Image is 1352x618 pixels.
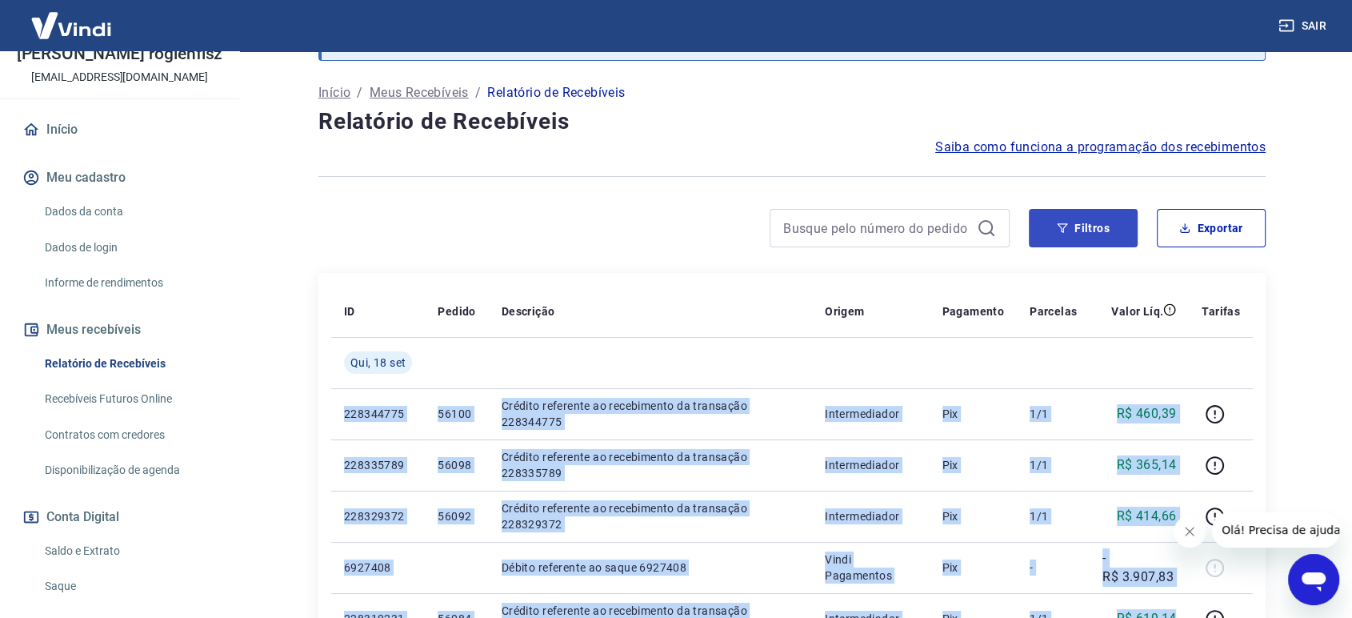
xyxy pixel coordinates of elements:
p: ID [344,303,355,319]
input: Busque pelo número do pedido [783,216,970,240]
a: Relatório de Recebíveis [38,347,220,380]
p: Crédito referente ao recebimento da transação 228329372 [502,500,799,532]
h4: Relatório de Recebíveis [318,106,1266,138]
p: / [357,83,362,102]
p: Crédito referente ao recebimento da transação 228344775 [502,398,799,430]
a: Disponibilização de agenda [38,454,220,487]
p: Crédito referente ao recebimento da transação 228335789 [502,449,799,481]
p: Pix [942,560,1005,576]
p: Pix [942,508,1005,524]
iframe: Botão para abrir a janela de mensagens [1288,554,1339,605]
p: 228329372 [344,508,412,524]
button: Meu cadastro [19,160,220,195]
a: Dados de login [38,231,220,264]
p: - [1030,560,1077,576]
iframe: Mensagem da empresa [1212,512,1339,548]
a: Saque [38,570,220,603]
p: Tarifas [1202,303,1240,319]
a: Saiba como funciona a programação dos recebimentos [935,138,1266,157]
p: [PERSON_NAME] rogienfisz [17,46,223,62]
p: Descrição [502,303,555,319]
p: 1/1 [1030,457,1077,473]
p: 56100 [438,406,475,422]
p: 1/1 [1030,406,1077,422]
p: Intermediador [825,406,917,422]
p: 228344775 [344,406,412,422]
p: R$ 460,39 [1117,404,1177,423]
p: [EMAIL_ADDRESS][DOMAIN_NAME] [31,69,208,86]
p: Intermediador [825,508,917,524]
p: Parcelas [1030,303,1077,319]
button: Meus recebíveis [19,312,220,347]
a: Meus Recebíveis [370,83,469,102]
p: Intermediador [825,457,917,473]
p: Origem [825,303,864,319]
p: 56092 [438,508,475,524]
p: 1/1 [1030,508,1077,524]
img: Vindi [19,1,123,50]
p: R$ 365,14 [1117,455,1177,475]
p: 6927408 [344,560,412,576]
button: Filtros [1029,209,1138,247]
p: Pix [942,406,1005,422]
p: Pagamento [942,303,1005,319]
p: Pix [942,457,1005,473]
p: Valor Líq. [1111,303,1163,319]
a: Informe de rendimentos [38,267,220,299]
button: Exportar [1157,209,1266,247]
span: Olá! Precisa de ajuda? [10,11,134,24]
p: Pedido [438,303,475,319]
a: Contratos com credores [38,419,220,451]
button: Sair [1275,11,1333,41]
p: R$ 414,66 [1117,507,1177,526]
a: Dados da conta [38,195,220,228]
p: Vindi Pagamentos [825,552,917,584]
iframe: Fechar mensagem [1174,516,1206,548]
p: 56098 [438,457,475,473]
a: Início [19,112,220,147]
p: -R$ 3.907,83 [1102,548,1176,587]
p: Relatório de Recebíveis [487,83,625,102]
a: Início [318,83,350,102]
p: Débito referente ao saque 6927408 [502,560,799,576]
a: Saldo e Extrato [38,535,220,568]
p: 228335789 [344,457,412,473]
button: Conta Digital [19,500,220,535]
p: / [475,83,481,102]
a: Recebíveis Futuros Online [38,383,220,415]
span: Qui, 18 set [350,355,406,371]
